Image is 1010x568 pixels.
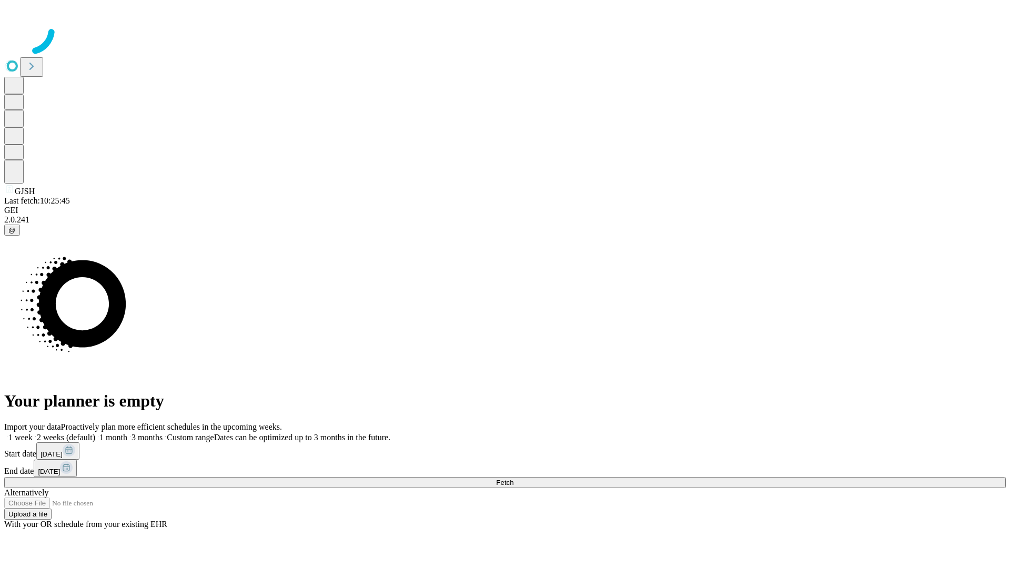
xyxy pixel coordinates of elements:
[4,442,1006,460] div: Start date
[99,433,127,442] span: 1 month
[4,520,167,529] span: With your OR schedule from your existing EHR
[4,206,1006,215] div: GEI
[4,422,61,431] span: Import your data
[4,477,1006,488] button: Fetch
[4,488,48,497] span: Alternatively
[38,468,60,475] span: [DATE]
[8,433,33,442] span: 1 week
[4,509,52,520] button: Upload a file
[4,460,1006,477] div: End date
[214,433,390,442] span: Dates can be optimized up to 3 months in the future.
[4,225,20,236] button: @
[132,433,163,442] span: 3 months
[37,433,95,442] span: 2 weeks (default)
[36,442,79,460] button: [DATE]
[15,187,35,196] span: GJSH
[8,226,16,234] span: @
[167,433,214,442] span: Custom range
[4,215,1006,225] div: 2.0.241
[41,450,63,458] span: [DATE]
[4,391,1006,411] h1: Your planner is empty
[34,460,77,477] button: [DATE]
[496,479,513,486] span: Fetch
[4,196,70,205] span: Last fetch: 10:25:45
[61,422,282,431] span: Proactively plan more efficient schedules in the upcoming weeks.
